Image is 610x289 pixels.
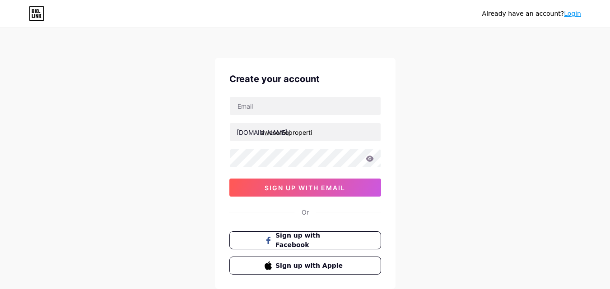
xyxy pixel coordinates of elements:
div: Create your account [229,72,381,86]
span: Sign up with Apple [275,261,345,271]
div: Already have an account? [482,9,581,18]
input: username [230,123,381,141]
span: Sign up with Facebook [275,231,345,250]
button: Sign up with Facebook [229,231,381,249]
span: sign up with email [265,184,345,192]
div: Or [302,207,309,217]
button: Sign up with Apple [229,257,381,275]
button: sign up with email [229,179,381,197]
input: Email [230,97,381,115]
a: Login [564,10,581,17]
div: [DOMAIN_NAME]/ [237,128,290,137]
